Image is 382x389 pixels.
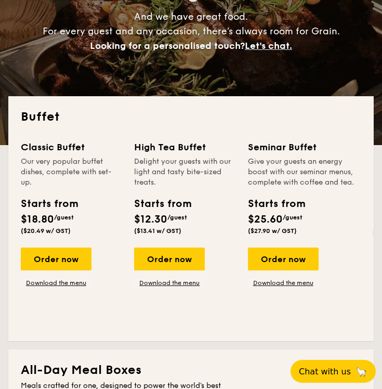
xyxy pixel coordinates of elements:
[21,362,361,379] h2: All-Day Meal Boxes
[283,214,302,221] span: /guest
[134,140,235,154] div: High Tea Buffet
[134,157,235,188] div: Delight your guests with our light and tasty bite-sized treats.
[21,157,122,188] div: Our very popular buffet dishes, complete with set-up.
[134,213,167,226] span: $12.30
[134,227,181,235] span: ($13.41 w/ GST)
[21,227,71,235] span: ($20.49 w/ GST)
[245,40,292,51] span: Let's chat.
[21,109,361,125] h2: Buffet
[21,279,91,287] a: Download the menu
[134,248,205,270] div: Order now
[248,196,300,212] div: Starts from
[248,279,319,287] a: Download the menu
[299,367,351,377] span: Chat with us
[134,196,180,212] div: Starts from
[248,213,283,226] span: $25.60
[291,360,376,383] button: Chat with us🦙
[167,214,187,221] span: /guest
[54,214,74,221] span: /guest
[355,366,367,378] span: 🦙
[21,213,54,226] span: $18.80
[90,40,245,51] span: Looking for a personalised touch?
[43,11,340,51] span: And we have great food. For every guest and any occasion, there’s always room for Grain.
[21,196,67,212] div: Starts from
[21,140,122,154] div: Classic Buffet
[248,248,319,270] div: Order now
[248,227,297,235] span: ($27.90 w/ GST)
[134,279,205,287] a: Download the menu
[248,157,361,188] div: Give your guests an energy boost with our seminar menus, complete with coffee and tea.
[21,248,91,270] div: Order now
[248,140,361,154] div: Seminar Buffet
